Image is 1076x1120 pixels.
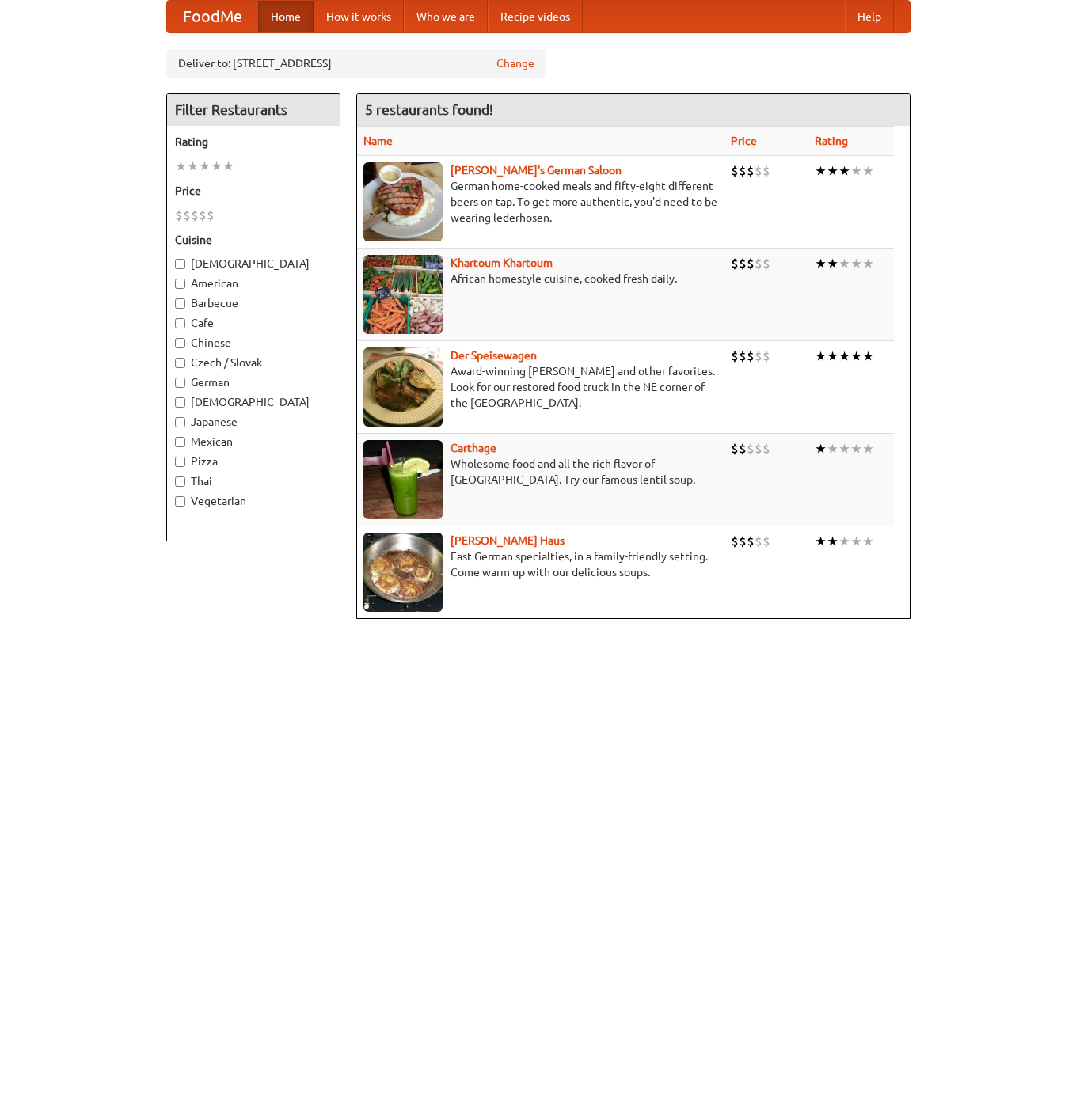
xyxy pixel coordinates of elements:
[747,347,755,365] li: $
[258,1,314,32] a: Home
[451,164,622,177] a: [PERSON_NAME]'s German Saloon
[175,457,185,467] input: Pizza
[827,440,838,457] li: ★
[815,162,827,180] li: ★
[167,1,258,32] a: FoodMe
[815,440,827,457] li: ★
[175,374,332,390] label: German
[199,207,207,224] li: $
[175,476,185,487] input: Thai
[363,533,443,612] img: kohlhaus.jpg
[762,162,770,180] li: $
[175,318,185,328] input: Cafe
[175,394,332,410] label: [DEMOGRAPHIC_DATA]
[747,533,755,550] li: $
[838,533,850,550] li: ★
[747,440,755,457] li: $
[850,162,862,180] li: ★
[175,275,332,291] label: American
[827,533,838,550] li: ★
[838,255,850,272] li: ★
[175,279,185,289] input: American
[175,158,187,175] li: ★
[175,207,183,224] li: $
[187,158,199,175] li: ★
[747,255,755,272] li: $
[827,255,838,272] li: ★
[451,349,537,362] a: Der Speisewagen
[755,255,762,272] li: $
[755,162,762,180] li: $
[175,434,332,450] label: Mexican
[762,533,770,550] li: $
[862,533,874,550] li: ★
[363,363,718,411] p: Award-winning [PERSON_NAME] and other favorites. Look for our restored food truck in the NE corne...
[175,437,185,447] input: Mexican
[838,162,850,180] li: ★
[862,440,874,457] li: ★
[183,207,191,224] li: $
[365,102,493,117] ng-pluralize: 5 restaurants found!
[175,256,332,271] label: [DEMOGRAPHIC_DATA]
[827,347,838,365] li: ★
[739,533,747,550] li: $
[731,347,739,365] li: $
[488,1,583,32] a: Recipe videos
[199,158,211,175] li: ★
[363,271,718,287] p: African homestyle cuisine, cooked fresh daily.
[762,440,770,457] li: $
[862,347,874,365] li: ★
[815,347,827,365] li: ★
[815,533,827,550] li: ★
[175,493,332,509] label: Vegetarian
[363,162,443,241] img: esthers.jpg
[175,295,332,311] label: Barbecue
[175,355,332,370] label: Czech / Slovak
[175,358,185,368] input: Czech / Slovak
[838,347,850,365] li: ★
[167,94,340,126] h4: Filter Restaurants
[862,255,874,272] li: ★
[166,49,546,78] div: Deliver to: [STREET_ADDRESS]
[363,549,718,580] p: East German specialties, in a family-friendly setting. Come warm up with our delicious soups.
[755,347,762,365] li: $
[739,162,747,180] li: $
[175,335,332,351] label: Chinese
[739,440,747,457] li: $
[731,135,757,147] a: Price
[175,414,332,430] label: Japanese
[755,533,762,550] li: $
[175,338,185,348] input: Chinese
[747,162,755,180] li: $
[451,534,565,547] b: [PERSON_NAME] Haus
[175,259,185,269] input: [DEMOGRAPHIC_DATA]
[404,1,488,32] a: Who we are
[731,533,739,550] li: $
[175,232,332,248] h5: Cuisine
[762,347,770,365] li: $
[175,454,332,469] label: Pizza
[451,442,496,454] a: Carthage
[850,533,862,550] li: ★
[850,347,862,365] li: ★
[451,256,553,269] b: Khartoum Khartoum
[191,207,199,224] li: $
[175,496,185,507] input: Vegetarian
[363,178,718,226] p: German home-cooked meals and fifty-eight different beers on tap. To get more authentic, you'd nee...
[862,162,874,180] li: ★
[845,1,894,32] a: Help
[211,158,222,175] li: ★
[207,207,215,224] li: $
[815,135,848,147] a: Rating
[850,440,862,457] li: ★
[314,1,404,32] a: How it works
[850,255,862,272] li: ★
[363,135,393,147] a: Name
[175,315,332,331] label: Cafe
[815,255,827,272] li: ★
[739,255,747,272] li: $
[762,255,770,272] li: $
